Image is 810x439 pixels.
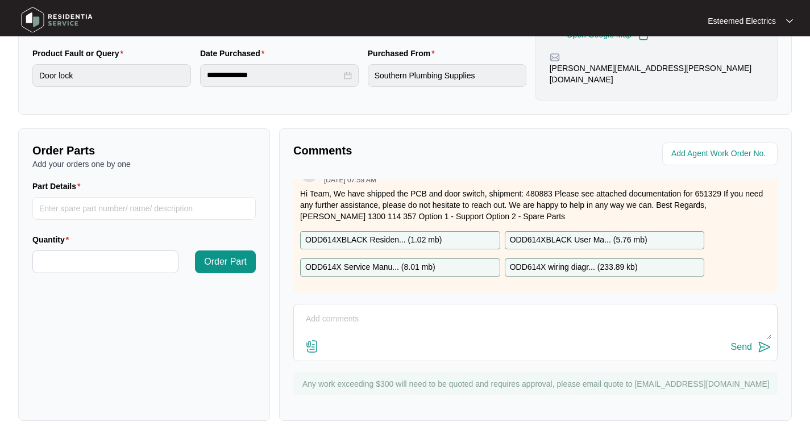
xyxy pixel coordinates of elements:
div: Send [731,342,752,352]
p: ODD614XBLACK User Ma... ( 5.76 mb ) [510,234,647,246]
input: Add Agent Work Order No. [671,147,771,161]
p: Esteemed Electrics [708,15,776,27]
img: residentia service logo [17,3,97,37]
input: Date Purchased [207,69,342,81]
img: dropdown arrow [786,18,793,24]
p: Any work exceeding $300 will need to be quoted and requires approval, please email quote to [EMAI... [302,378,772,390]
p: ODD614XBLACK Residen... ( 1.02 mb ) [305,234,442,246]
img: map-pin [550,52,560,62]
label: Quantity [32,234,73,245]
label: Part Details [32,181,85,192]
p: ODD614X wiring diagr... ( 233.89 kb ) [510,261,638,274]
p: Comments [293,143,527,158]
label: Purchased From [368,48,439,59]
p: ODD614X Service Manu... ( 8.01 mb ) [305,261,435,274]
p: Add your orders one by one [32,158,256,170]
input: Product Fault or Query [32,64,191,87]
p: Hi Team, We have shipped the PCB and door switch, shipment: 480883 Please see attached documentat... [300,188,771,222]
input: Purchased From [368,64,526,87]
p: [DATE] 07:59 AM [324,177,376,183]
img: file-attachment-doc.svg [305,340,319,353]
p: Order Parts [32,143,256,158]
span: Order Part [204,255,247,269]
img: send-icon.svg [758,340,771,354]
input: Part Details [32,197,256,220]
input: Quantity [33,251,178,273]
label: Product Fault or Query [32,48,128,59]
label: Date Purchased [200,48,269,59]
p: [PERSON_NAME][EMAIL_ADDRESS][PERSON_NAME][DOMAIN_NAME] [550,62,763,85]
button: Order Part [195,250,256,273]
button: Send [731,340,771,355]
